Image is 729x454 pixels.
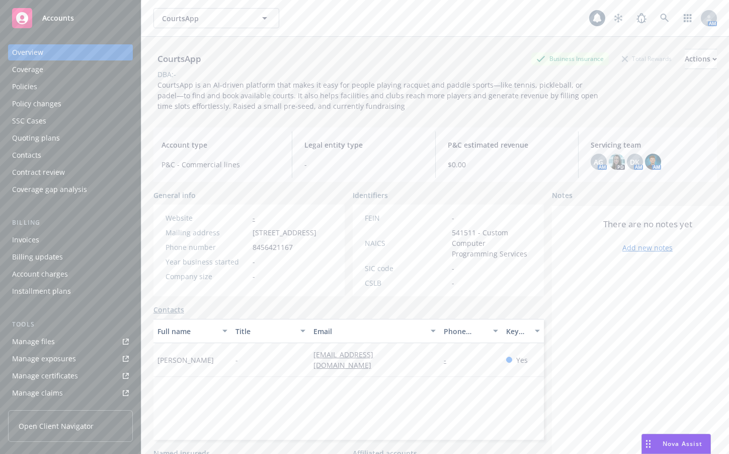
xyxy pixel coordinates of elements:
button: Nova Assist [641,434,711,454]
div: Year business started [166,256,249,267]
span: AG [594,157,603,167]
span: 541511 - Custom Computer Programming Services [452,227,532,259]
button: Key contact [502,319,544,343]
a: Manage files [8,334,133,350]
div: Contacts [12,147,41,163]
a: Invoices [8,232,133,248]
span: $0.00 [448,159,566,170]
div: Company size [166,271,249,282]
span: There are no notes yet [603,218,692,230]
button: Phone number [440,319,502,343]
div: NAICS [365,238,448,248]
div: Coverage gap analysis [12,181,87,198]
div: Contract review [12,164,65,180]
a: - [444,355,454,365]
div: Business Insurance [531,52,609,65]
span: Legal entity type [304,140,423,150]
span: 8456421167 [253,242,293,252]
a: Report a Bug [631,8,652,28]
img: photo [609,154,625,170]
span: P&C - Commercial lines [161,159,280,170]
div: Overview [12,44,43,60]
span: Open Client Navigator [19,421,94,431]
div: Manage certificates [12,368,78,384]
span: - [304,159,423,170]
div: Manage exposures [12,351,76,367]
span: [PERSON_NAME] [157,355,214,365]
a: Add new notes [622,242,673,253]
div: Actions [685,49,717,69]
span: - [452,278,454,288]
div: SSC Cases [12,113,46,129]
a: Policy changes [8,96,133,112]
div: Title [235,326,294,337]
a: Installment plans [8,283,133,299]
a: Accounts [8,4,133,32]
span: Accounts [42,14,74,22]
div: Total Rewards [617,52,677,65]
div: Manage claims [12,385,63,401]
div: Billing updates [12,249,63,265]
span: - [452,213,454,223]
a: SSC Cases [8,113,133,129]
span: Servicing team [591,140,709,150]
div: Key contact [506,326,529,337]
button: CourtsApp [153,8,279,28]
span: CourtsApp [162,13,249,24]
a: [EMAIL_ADDRESS][DOMAIN_NAME] [313,350,379,370]
div: Manage files [12,334,55,350]
span: - [253,271,255,282]
button: Title [231,319,309,343]
a: Contract review [8,164,133,180]
span: - [452,263,454,274]
a: Switch app [678,8,698,28]
span: - [253,256,255,267]
div: Invoices [12,232,39,248]
span: General info [153,190,196,201]
button: Full name [153,319,231,343]
div: CourtsApp [153,52,205,66]
span: Nova Assist [663,439,702,448]
span: Notes [552,190,573,202]
a: Quoting plans [8,130,133,146]
span: [STREET_ADDRESS] [253,227,316,238]
div: Billing [8,218,133,228]
div: Tools [8,319,133,330]
a: Manage certificates [8,368,133,384]
div: SIC code [365,263,448,274]
div: Phone number [166,242,249,252]
a: Coverage gap analysis [8,181,133,198]
a: Policies [8,79,133,95]
a: Contacts [8,147,133,163]
a: Account charges [8,266,133,282]
img: photo [645,154,661,170]
div: Phone number [444,326,487,337]
div: Full name [157,326,216,337]
div: Drag to move [642,434,655,453]
a: Contacts [153,304,184,315]
div: Coverage [12,61,43,78]
div: FEIN [365,213,448,223]
div: Quoting plans [12,130,60,146]
div: Email [313,326,425,337]
div: Website [166,213,249,223]
span: CourtsApp is an AI-driven platform that makes it easy for people playing racquet and paddle sport... [157,80,600,111]
div: DBA: - [157,69,176,80]
a: Manage exposures [8,351,133,367]
div: Installment plans [12,283,71,299]
div: Mailing address [166,227,249,238]
a: Search [655,8,675,28]
button: Email [309,319,440,343]
span: DK [630,157,639,167]
span: Yes [516,355,528,365]
span: Account type [161,140,280,150]
a: Manage claims [8,385,133,401]
div: CSLB [365,278,448,288]
a: Stop snowing [608,8,628,28]
a: Overview [8,44,133,60]
span: P&C estimated revenue [448,140,566,150]
button: Actions [685,49,717,69]
div: Account charges [12,266,68,282]
span: - [235,355,238,365]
